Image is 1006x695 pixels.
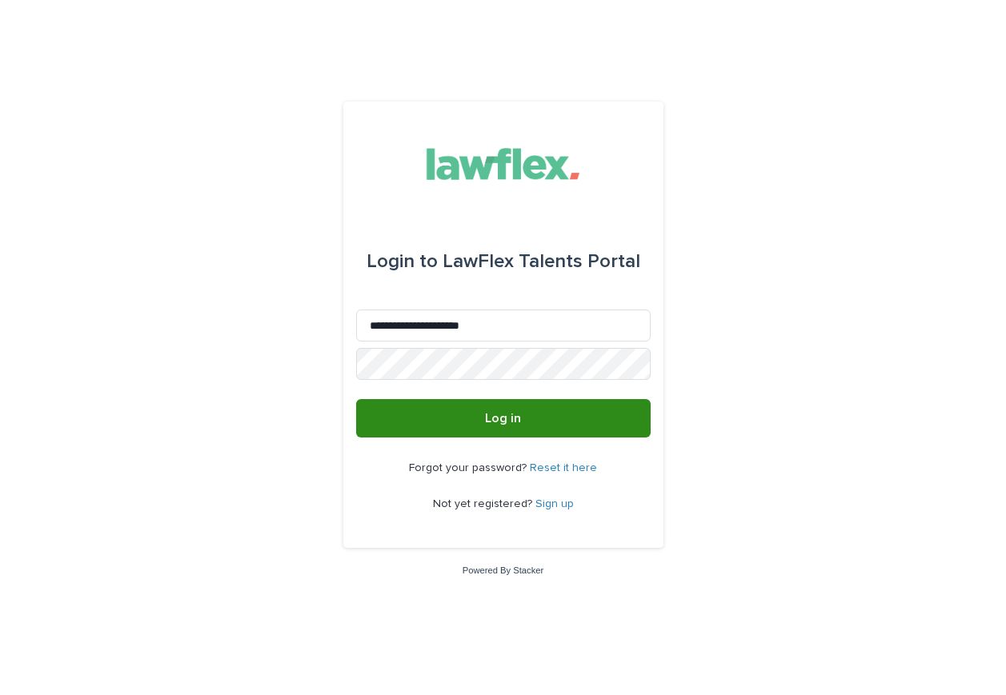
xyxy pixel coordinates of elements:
div: LawFlex Talents Portal [367,239,640,284]
a: Sign up [535,498,574,509]
span: Not yet registered? [433,498,535,509]
button: Log in [356,399,651,437]
a: Reset it here [530,462,597,473]
a: Powered By Stacker [463,565,543,575]
span: Login to [367,252,438,271]
span: Log in [485,412,521,425]
img: Gnvw4qrBSHOAfo8VMhG6 [413,140,593,188]
span: Forgot your password? [409,462,530,473]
